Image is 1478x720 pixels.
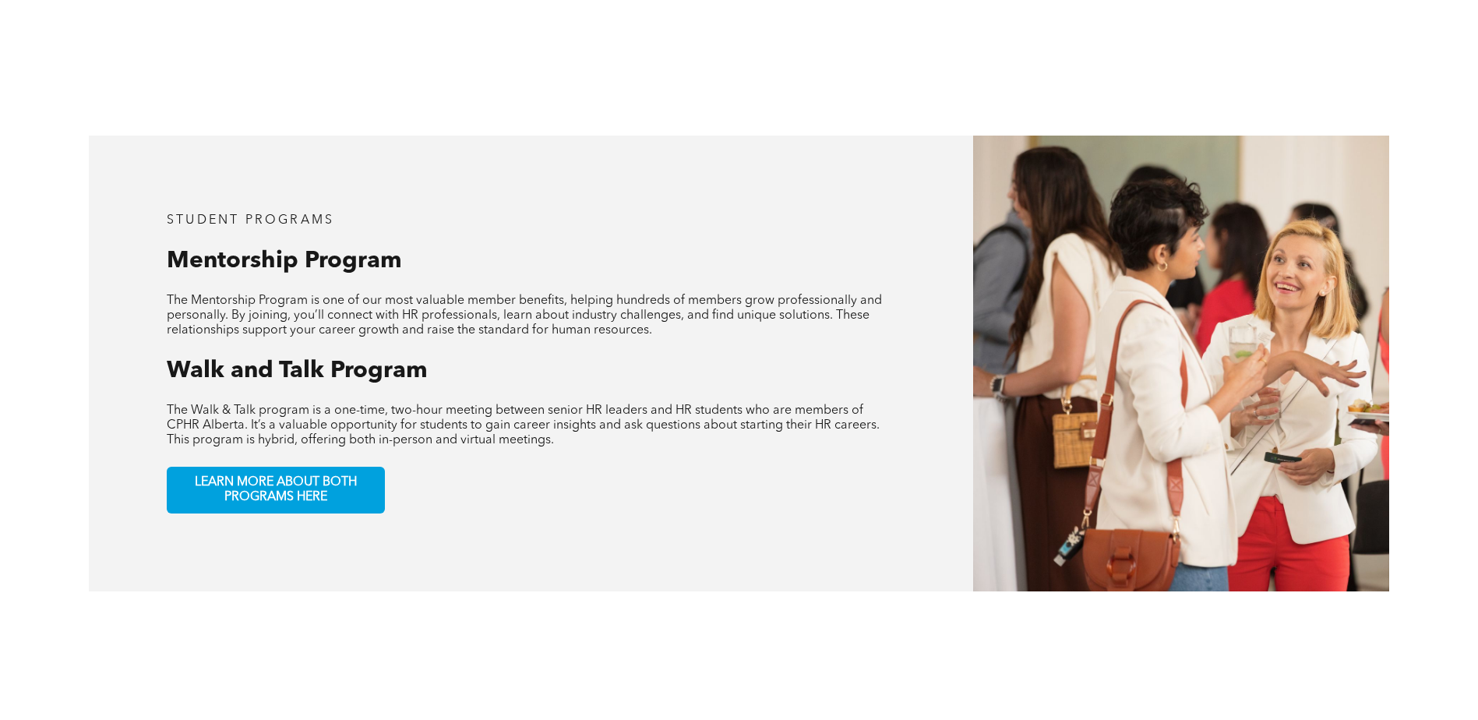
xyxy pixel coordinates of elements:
span: Walk and Talk Program [167,359,428,383]
span: The Walk & Talk program is a one-time, two-hour meeting between senior HR leaders and HR students... [167,404,880,446]
span: The Mentorship Program is one of our most valuable member benefits, helping hundreds of members g... [167,295,882,337]
a: LEARN MORE ABOUT BOTH PROGRAMS HERE [167,467,385,514]
span: LEARN MORE ABOUT BOTH PROGRAMS HERE [173,475,379,505]
span: student programs [167,214,334,227]
h3: Mentorship Program [167,247,895,275]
